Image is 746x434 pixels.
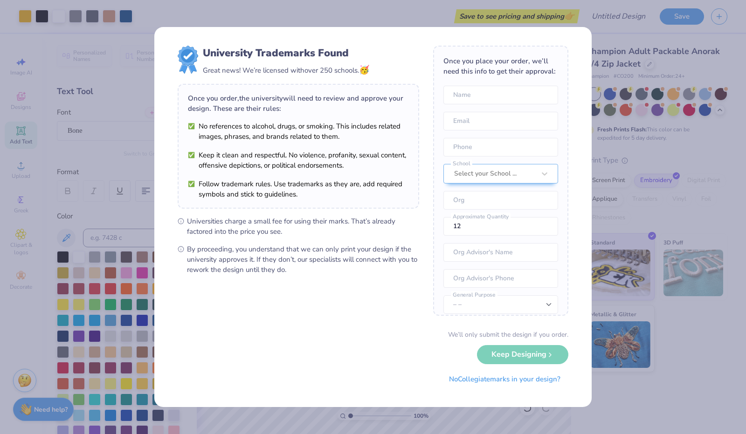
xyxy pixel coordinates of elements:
span: By proceeding, you understand that we can only print your design if the university approves it. I... [187,244,419,275]
span: 🥳 [359,64,369,75]
input: Email [443,112,558,130]
li: Keep it clean and respectful. No violence, profanity, sexual content, offensive depictions, or po... [188,150,409,170]
span: Universities charge a small fee for using their marks. That’s already factored into the price you... [187,216,419,237]
div: Great news! We’re licensed with over 250 schools. [203,64,369,76]
input: Org Advisor's Name [443,243,558,262]
input: Org [443,191,558,210]
img: license-marks-badge.png [178,46,198,74]
div: We’ll only submit the design if you order. [448,330,568,339]
input: Org Advisor's Phone [443,269,558,288]
div: Once you place your order, we’ll need this info to get their approval: [443,56,558,76]
input: Approximate Quantity [443,217,558,236]
input: Phone [443,138,558,156]
div: University Trademarks Found [203,46,369,61]
li: No references to alcohol, drugs, or smoking. This includes related images, phrases, and brands re... [188,121,409,142]
button: NoCollegiatemarks in your design? [441,370,568,389]
div: Once you order, the university will need to review and approve your design. These are their rules: [188,93,409,114]
li: Follow trademark rules. Use trademarks as they are, add required symbols and stick to guidelines. [188,179,409,199]
input: Name [443,86,558,104]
